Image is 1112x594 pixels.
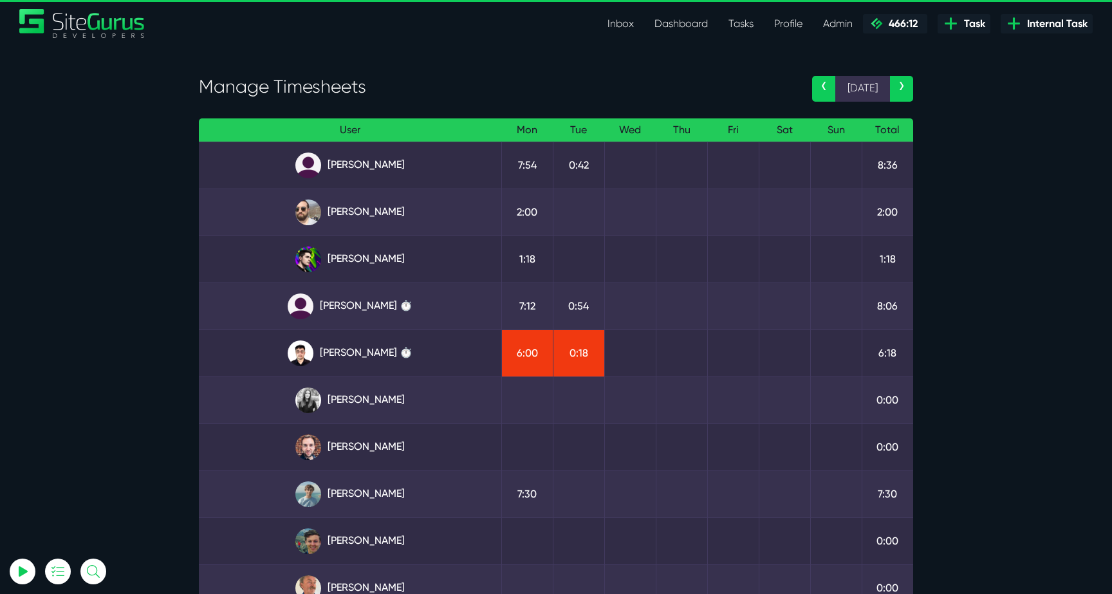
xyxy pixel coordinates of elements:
span: [DATE] [835,76,890,102]
th: Thu [656,118,707,142]
th: Tue [553,118,604,142]
img: ublsy46zpoyz6muduycb.jpg [295,200,321,225]
a: SiteGurus [19,9,145,38]
th: Fri [707,118,759,142]
a: [PERSON_NAME] [209,387,491,413]
a: 466:12 [863,14,927,33]
th: Wed [604,118,656,142]
td: 1:18 [862,236,913,283]
td: 0:54 [553,283,604,329]
th: Mon [501,118,553,142]
img: tfogtqcjwjterk6idyiu.jpg [295,434,321,460]
td: 2:00 [862,189,913,236]
span: 466:12 [884,17,918,30]
img: default_qrqg0b.png [288,293,313,319]
th: User [199,118,501,142]
a: [PERSON_NAME] [209,528,491,554]
td: 7:30 [862,470,913,517]
img: esb8jb8dmrsykbqurfoz.jpg [295,528,321,554]
a: Tasks [718,11,764,37]
a: [PERSON_NAME] [209,434,491,460]
img: xv1kmavyemxtguplm5ir.png [288,340,313,366]
a: Inbox [597,11,644,37]
a: [PERSON_NAME] [209,246,491,272]
a: ‹ [812,76,835,102]
td: 8:06 [862,283,913,329]
a: [PERSON_NAME] ⏱️ [209,340,491,366]
td: 0:00 [862,517,913,564]
img: Sitegurus Logo [19,9,145,38]
td: 6:18 [862,329,913,376]
a: [PERSON_NAME] [209,153,491,178]
td: 7:54 [501,142,553,189]
a: [PERSON_NAME] ⏱️ [209,293,491,319]
a: [PERSON_NAME] [209,200,491,225]
td: 1:18 [501,236,553,283]
img: default_qrqg0b.png [295,153,321,178]
h3: Manage Timesheets [199,76,793,98]
th: Sat [759,118,810,142]
span: Internal Task [1022,16,1088,32]
img: rxuxidhawjjb44sgel4e.png [295,246,321,272]
a: Admin [813,11,863,37]
td: 7:30 [501,470,553,517]
td: 6:00 [501,329,553,376]
a: Task [938,14,990,33]
a: › [890,76,913,102]
img: rgqpcqpgtbr9fmz9rxmm.jpg [295,387,321,413]
a: Dashboard [644,11,718,37]
td: 8:36 [862,142,913,189]
td: 0:00 [862,423,913,470]
img: tkl4csrki1nqjgf0pb1z.png [295,481,321,507]
td: 2:00 [501,189,553,236]
span: Task [959,16,985,32]
td: 0:18 [553,329,604,376]
td: 0:00 [862,376,913,423]
th: Sun [810,118,862,142]
a: [PERSON_NAME] [209,481,491,507]
td: 7:12 [501,283,553,329]
a: Internal Task [1001,14,1093,33]
td: 0:42 [553,142,604,189]
a: Profile [764,11,813,37]
th: Total [862,118,913,142]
